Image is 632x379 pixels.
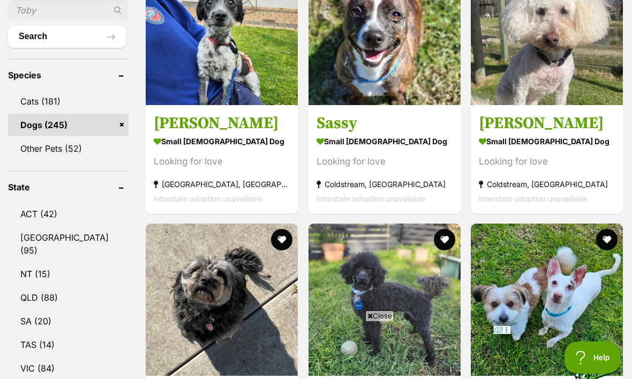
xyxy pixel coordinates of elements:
a: Sassy small [DEMOGRAPHIC_DATA] Dog Looking for love Coldstream, [GEOGRAPHIC_DATA] Interstate adop... [309,105,461,213]
button: favourite [272,229,293,250]
img: Irene & Rayray - Jack Russell Terrier x Maltese Dog [471,224,623,376]
strong: [GEOGRAPHIC_DATA], [GEOGRAPHIC_DATA] [154,176,290,191]
span: Interstate adoption unavailable [154,194,262,203]
a: ACT (42) [8,203,129,225]
a: Other Pets (52) [8,137,129,160]
iframe: Advertisement [121,325,511,374]
strong: small [DEMOGRAPHIC_DATA] Dog [317,133,453,148]
span: Close [365,310,394,321]
a: Dogs (245) [8,114,129,136]
button: Search [8,26,126,47]
h3: Sassy [317,113,453,133]
img: Grace - Cavoodle Dog [146,224,298,376]
a: [GEOGRAPHIC_DATA] (95) [8,226,129,262]
strong: Coldstream, [GEOGRAPHIC_DATA] [317,176,453,191]
span: Interstate adoption unavailable [317,194,425,203]
div: Looking for love [154,154,290,168]
a: Cats (181) [8,90,129,113]
h3: [PERSON_NAME] [479,113,615,133]
button: favourite [434,229,455,250]
strong: small [DEMOGRAPHIC_DATA] Dog [154,133,290,148]
iframe: Help Scout Beacon - Open [565,341,621,374]
header: Species [8,70,129,80]
a: NT (15) [8,263,129,285]
strong: Coldstream, [GEOGRAPHIC_DATA] [479,176,615,191]
a: QLD (88) [8,286,129,309]
strong: small [DEMOGRAPHIC_DATA] Dog [479,133,615,148]
h3: [PERSON_NAME] [154,113,290,133]
a: [PERSON_NAME] small [DEMOGRAPHIC_DATA] Dog Looking for love [GEOGRAPHIC_DATA], [GEOGRAPHIC_DATA] ... [146,105,298,213]
header: State [8,182,129,192]
img: Cutie Patootie - Poodle (Toy) Dog [309,224,461,376]
a: TAS (14) [8,333,129,356]
button: favourite [596,229,618,250]
span: Interstate adoption unavailable [479,194,588,203]
a: SA (20) [8,310,129,332]
div: Looking for love [317,154,453,168]
a: [PERSON_NAME] small [DEMOGRAPHIC_DATA] Dog Looking for love Coldstream, [GEOGRAPHIC_DATA] Interst... [471,105,623,213]
div: Looking for love [479,154,615,168]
